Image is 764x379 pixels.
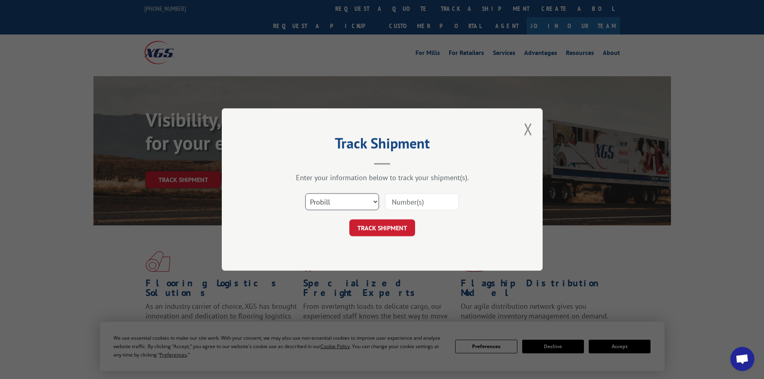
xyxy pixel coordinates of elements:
div: Open chat [730,347,754,371]
input: Number(s) [385,193,459,210]
div: Enter your information below to track your shipment(s). [262,173,503,182]
h2: Track Shipment [262,138,503,153]
button: TRACK SHIPMENT [349,219,415,236]
button: Close modal [524,118,533,140]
